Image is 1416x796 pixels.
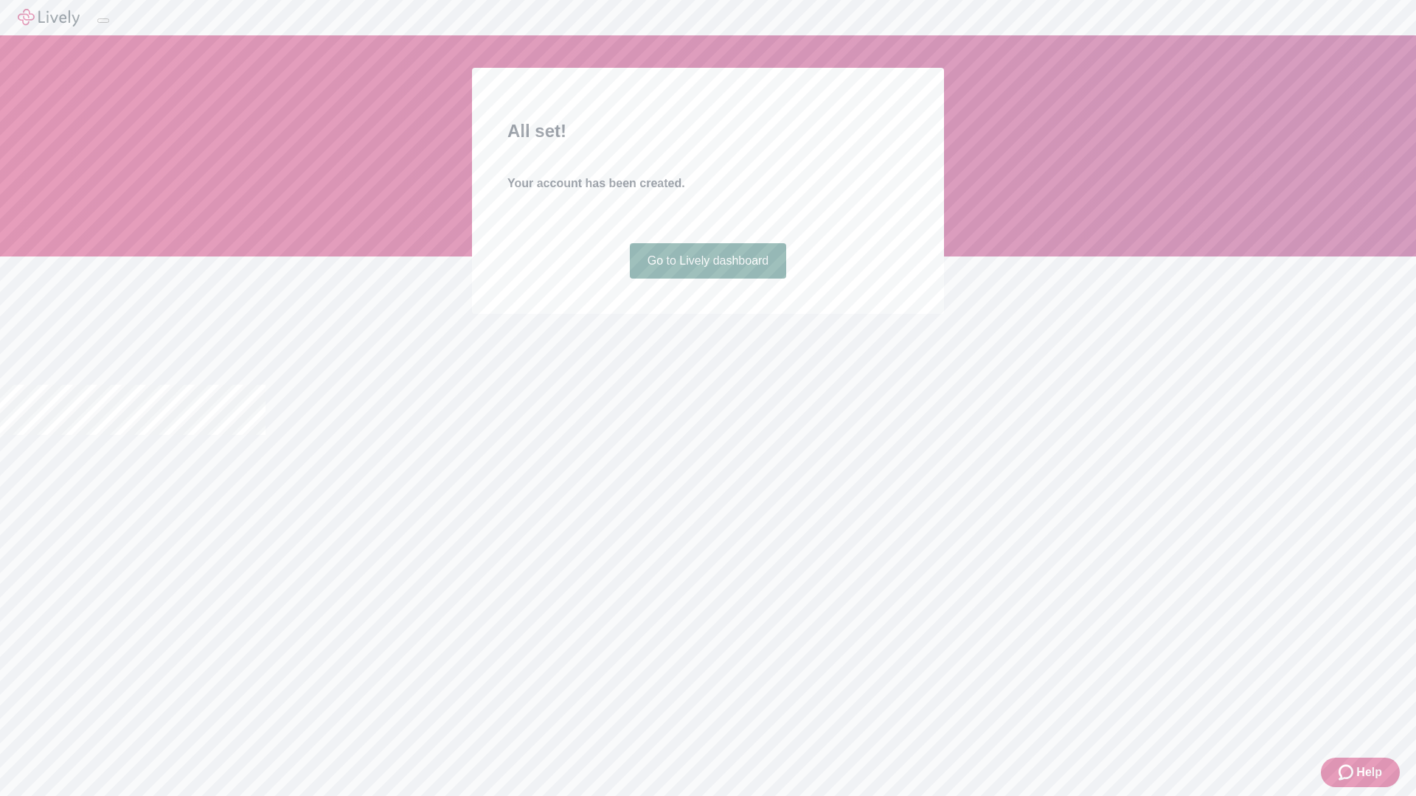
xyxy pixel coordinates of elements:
[97,18,109,23] button: Log out
[1321,758,1400,787] button: Zendesk support iconHelp
[18,9,80,27] img: Lively
[1339,764,1356,781] svg: Zendesk support icon
[507,175,909,192] h4: Your account has been created.
[1356,764,1382,781] span: Help
[630,243,787,279] a: Go to Lively dashboard
[507,118,909,144] h2: All set!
